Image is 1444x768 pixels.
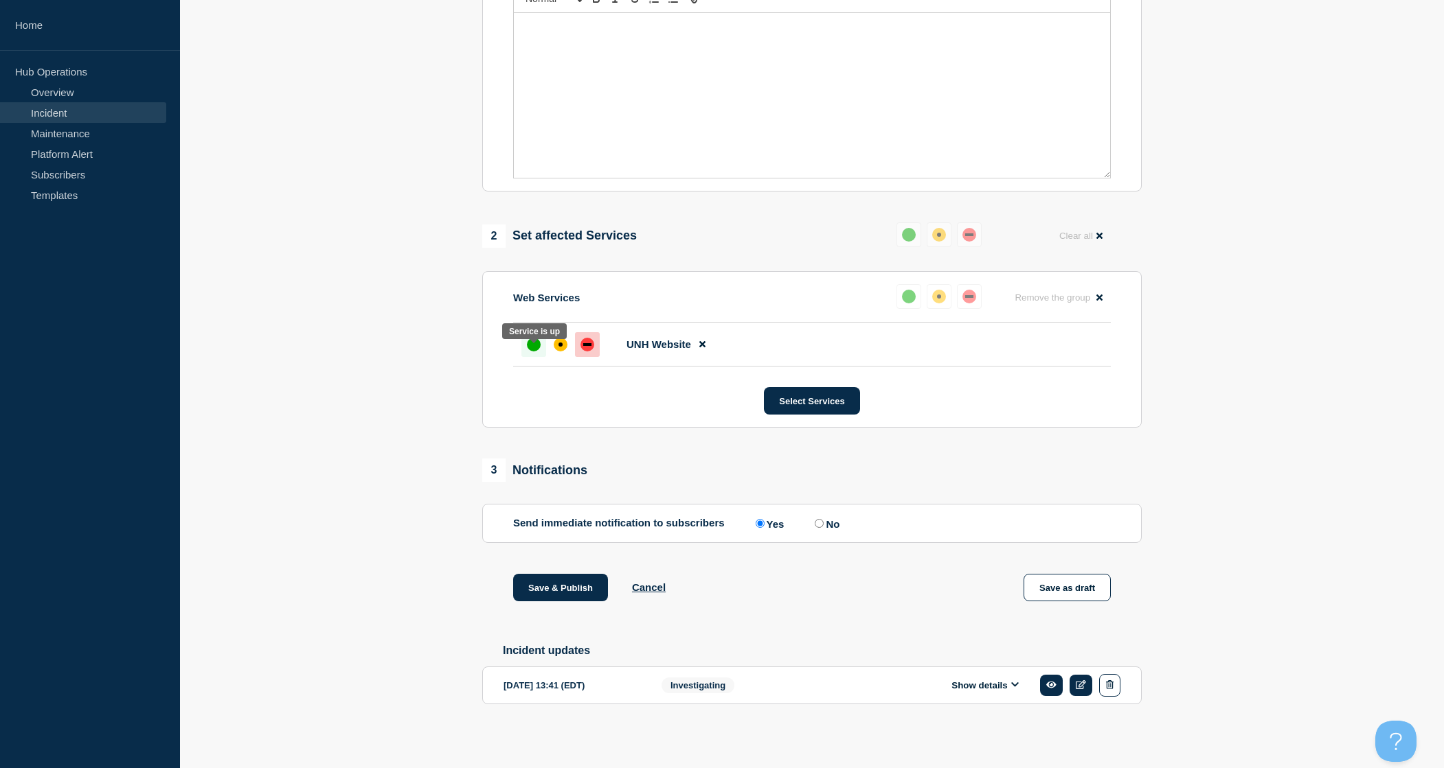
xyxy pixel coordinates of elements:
[509,327,560,336] div: Service is up
[503,644,1142,657] h2: Incident updates
[514,13,1110,178] div: Message
[1051,222,1111,249] button: Clear all
[756,519,765,528] input: Yes
[1006,284,1111,311] button: Remove the group
[927,284,951,309] button: affected
[815,519,824,528] input: No
[513,517,1111,530] div: Send immediate notification to subscribers
[902,290,916,303] div: up
[482,224,506,248] span: 2
[896,222,921,247] button: up
[957,284,982,309] button: down
[1375,721,1417,762] iframe: Help Scout Beacon - Open
[482,224,637,248] div: Set affected Services
[513,517,725,530] p: Send immediate notification to subscribers
[513,292,580,303] p: Web Services
[932,290,946,303] div: affected
[927,222,951,247] button: affected
[1015,292,1090,303] span: Remove the group
[504,674,641,697] div: [DATE] 13:41 (EDT)
[902,228,916,242] div: up
[752,517,785,530] label: Yes
[896,284,921,309] button: up
[482,458,506,482] span: 3
[527,338,541,351] div: up
[513,574,608,601] button: Save & Publish
[932,228,946,242] div: affected
[962,228,976,242] div: down
[1024,574,1111,601] button: Save as draft
[632,581,666,593] button: Cancel
[662,677,734,693] span: Investigating
[627,338,691,350] span: UNH Website
[482,458,587,482] div: Notifications
[947,679,1023,691] button: Show details
[811,517,839,530] label: No
[764,387,859,415] button: Select Services
[962,290,976,303] div: down
[580,338,594,351] div: down
[957,222,982,247] button: down
[554,338,567,351] div: affected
